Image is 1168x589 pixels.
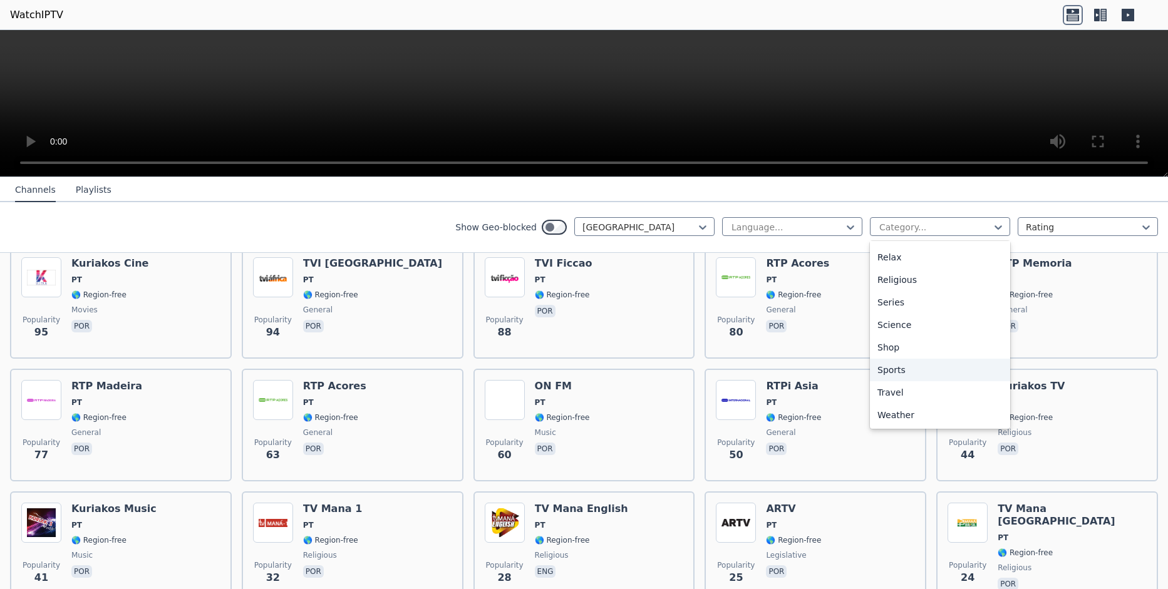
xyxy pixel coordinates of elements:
h6: TVI [GEOGRAPHIC_DATA] [303,257,442,270]
span: 41 [34,570,48,585]
span: religious [998,428,1031,438]
label: Show Geo-blocked [455,221,537,233]
span: music [71,550,93,560]
img: TV Mana Brasil [948,503,988,543]
span: 🌎 Region-free [303,412,358,423]
span: 28 [497,570,511,585]
span: Popularity [717,560,755,570]
span: religious [998,563,1031,573]
span: 🌎 Region-free [71,412,127,423]
span: religious [535,550,569,560]
span: general [766,305,795,315]
span: general [303,305,333,315]
span: religious [303,550,337,560]
img: TV Mana English [485,503,525,543]
img: RTP Acores [716,257,756,297]
p: por [303,320,324,332]
p: por [71,320,92,332]
span: PT [766,275,777,285]
h6: Kuriakos Cine [71,257,148,270]
p: por [303,443,324,455]
img: ON FM [485,380,525,420]
img: TV Mana 1 [253,503,293,543]
div: Science [870,314,1010,336]
span: PT [535,520,545,530]
span: PT [303,275,314,285]
div: Relax [870,246,1010,269]
span: PT [71,397,82,407]
span: Popularity [254,560,292,570]
p: por [766,320,787,332]
h6: RTP Acores [766,257,829,270]
a: WatchIPTV [10,8,63,23]
img: TVI Africa [253,257,293,297]
span: Popularity [486,438,524,448]
span: Popularity [23,438,60,448]
p: por [535,305,556,317]
button: Playlists [76,178,111,202]
span: 🌎 Region-free [303,290,358,300]
span: 🌎 Region-free [535,412,590,423]
span: PT [535,275,545,285]
span: music [535,428,556,438]
span: PT [766,397,777,407]
span: 63 [266,448,280,463]
span: 60 [497,448,511,463]
span: general [998,305,1027,315]
div: Sports [870,359,1010,381]
h6: ON FM [535,380,590,392]
span: PT [998,533,1008,543]
h6: TVI Ficcao [535,257,592,270]
h6: TV Mana [GEOGRAPHIC_DATA] [998,503,1147,528]
img: Kuriakos Music [21,503,61,543]
h6: RTP Memoria [998,257,1072,270]
div: Shop [870,336,1010,359]
div: Religious [870,269,1010,291]
span: Popularity [717,315,755,325]
span: 50 [729,448,743,463]
span: 🌎 Region-free [303,535,358,545]
h6: TV Mana English [535,503,628,515]
span: 32 [266,570,280,585]
h6: ARTV [766,503,821,515]
h6: RTP Madeira [71,380,142,392]
img: TVI Ficcao [485,257,525,297]
span: 🌎 Region-free [998,290,1053,300]
p: por [303,565,324,578]
span: general [71,428,101,438]
h6: TV Mana 1 [303,503,362,515]
p: por [766,565,787,578]
span: Popularity [717,438,755,448]
div: Travel [870,381,1010,404]
span: 24 [961,570,974,585]
span: 80 [729,325,743,340]
div: Series [870,291,1010,314]
span: PT [71,275,82,285]
button: Channels [15,178,56,202]
span: 25 [729,570,743,585]
span: Popularity [254,315,292,325]
span: PT [71,520,82,530]
h6: RTP Acores [303,380,366,392]
p: por [71,443,92,455]
span: 🌎 Region-free [998,548,1053,558]
span: 🌎 Region-free [71,290,127,300]
span: PT [303,520,314,530]
span: 🌎 Region-free [535,290,590,300]
img: RTP Acores [253,380,293,420]
span: 🌎 Region-free [71,535,127,545]
span: 🌎 Region-free [766,412,821,423]
span: legislative [766,550,806,560]
h6: RTPi Asia [766,380,821,392]
img: ARTV [716,503,756,543]
span: 44 [961,448,974,463]
span: 🌎 Region-free [766,535,821,545]
span: Popularity [23,560,60,570]
span: Popularity [23,315,60,325]
span: PT [766,520,777,530]
span: Popularity [254,438,292,448]
span: 77 [34,448,48,463]
span: Popularity [949,438,986,448]
h6: Kuriakos Music [71,503,157,515]
img: RTP Madeira [21,380,61,420]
